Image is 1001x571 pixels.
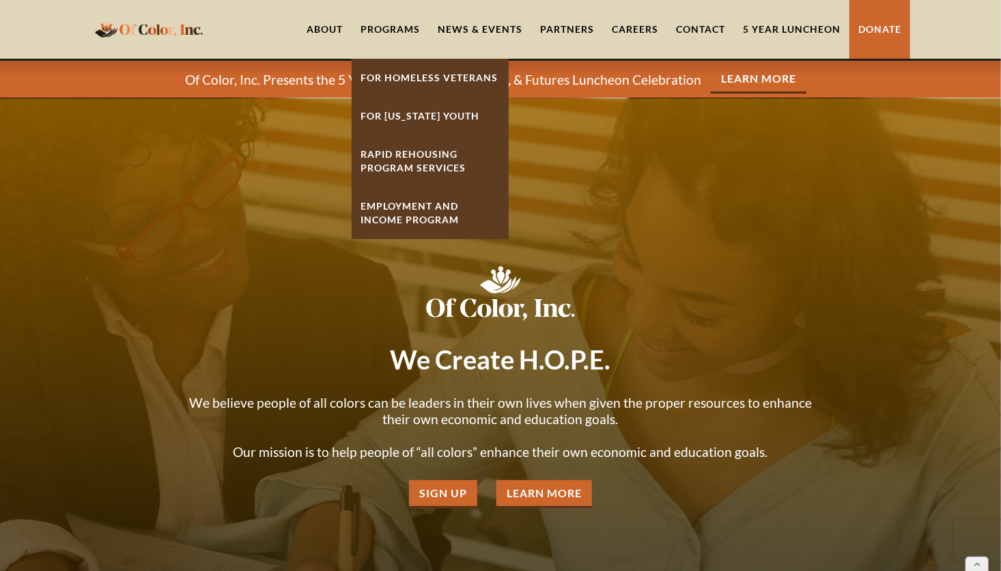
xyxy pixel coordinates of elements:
div: Programs [361,23,420,36]
p: Of Color, Inc. Presents the 5 Years Forward Jobs, Homes, & Futures Luncheon Celebration [185,72,701,88]
nav: Programs [352,59,509,239]
strong: Rapid ReHousing Program Services [361,148,466,173]
a: For [US_STATE] Youth [352,97,509,135]
a: Learn More [711,66,806,94]
a: home [91,13,207,45]
strong: We Create H.O.P.E. [391,344,611,375]
p: We believe people of all colors can be leaders in their own lives when given the proper resources... [180,395,821,460]
a: Employment And Income Program [352,187,509,239]
a: For Homeless Veterans [352,59,509,97]
a: Learn More [496,480,592,508]
a: Sign Up [409,480,477,508]
a: Rapid ReHousing Program Services [352,135,509,187]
